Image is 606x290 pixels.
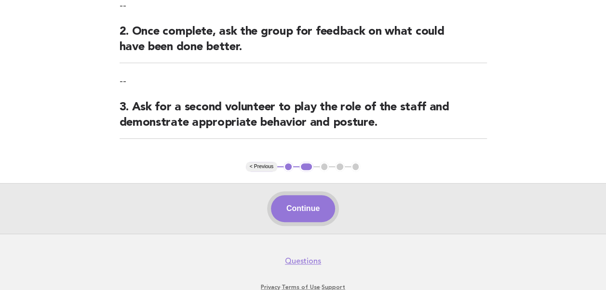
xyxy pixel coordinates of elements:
button: Continue [271,195,335,222]
button: 2 [299,162,313,171]
button: 1 [283,162,293,171]
p: -- [120,75,487,88]
a: Questions [285,256,321,266]
button: < Previous [246,162,277,171]
h2: 2. Once complete, ask the group for feedback on what could have been done better. [120,24,487,63]
h2: 3. Ask for a second volunteer to play the role of the staff and demonstrate appropriate behavior ... [120,100,487,139]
